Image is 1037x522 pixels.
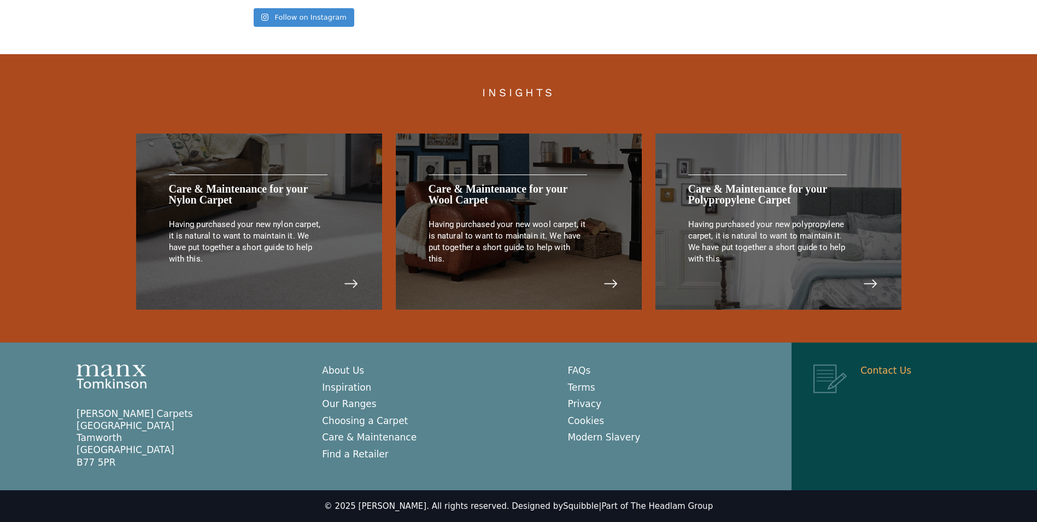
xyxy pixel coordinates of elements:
[568,398,602,409] a: Privacy
[322,449,389,460] a: Find a Retailer
[275,13,347,21] span: Follow on Instagram
[688,219,847,265] p: Having purchased your new polypropylene carpet, it is natural to want to maintain it. We have put...
[568,415,605,426] a: Cookies
[169,219,327,265] p: Having purchased your new nylon carpet, it is natural to want to maintain it. We have put togethe...
[860,365,911,376] a: Contact Us
[77,408,300,468] p: [PERSON_NAME] Carpets [GEOGRAPHIC_DATA] Tamworth [GEOGRAPHIC_DATA] B77 5PR
[254,8,354,27] a: Instagram Follow on Instagram
[568,365,591,376] a: FAQs
[33,87,1004,98] h2: INSIGHTS
[324,501,713,512] div: © 2025 [PERSON_NAME]. All rights reserved. Designed by |
[563,501,599,511] a: Squibble
[322,432,417,443] a: Care & Maintenance
[601,501,713,511] a: Part of The Headlam Group
[688,183,827,206] a: Care & Maintenance for your Polypropylene Carpet
[322,365,364,376] a: About Us
[169,183,308,206] a: Care & Maintenance for your Nylon Carpet
[261,13,268,21] svg: Instagram
[322,415,408,426] a: Choosing a Carpet
[429,183,567,206] a: Care & Maintenance for your Wool Carpet
[322,382,371,393] a: Inspiration
[322,398,376,409] a: Our Ranges
[568,432,641,443] a: Modern Slavery
[77,364,147,388] img: Manx Tomkinson Logo
[429,219,587,265] p: Having purchased your new wool carpet, it is natural to want to maintain it. We have put together...
[568,382,595,393] a: Terms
